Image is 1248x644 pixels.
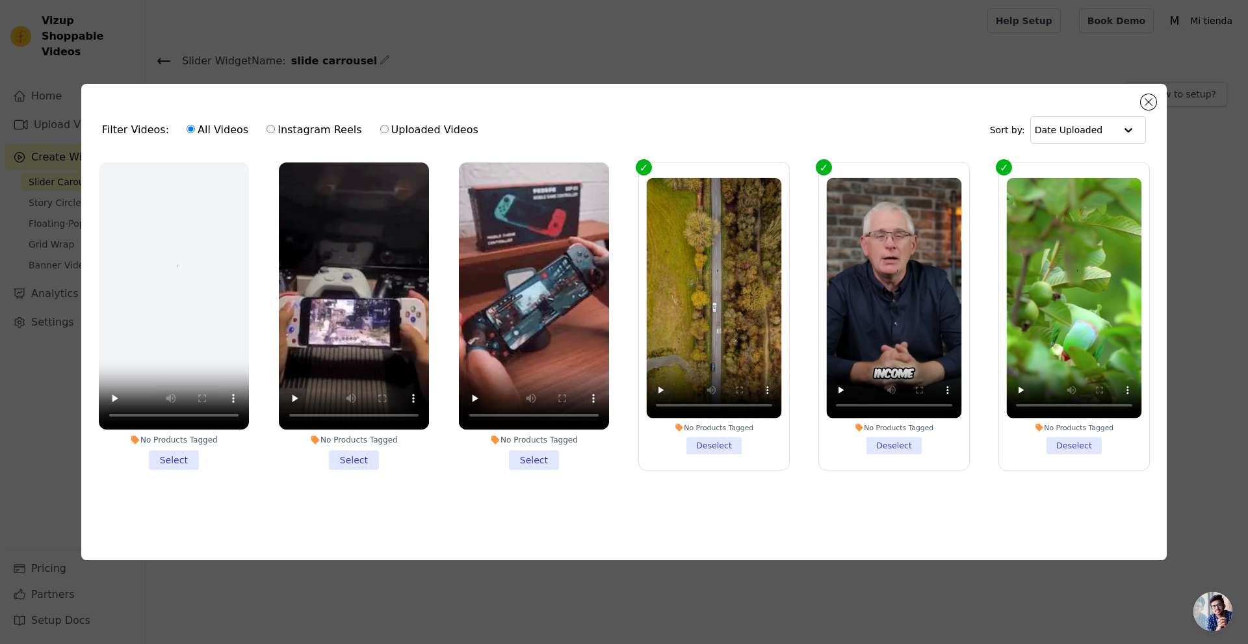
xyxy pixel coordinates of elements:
[266,122,362,138] label: Instagram Reels
[1141,94,1156,110] button: Close modal
[99,435,249,445] div: No Products Tagged
[827,423,962,432] div: No Products Tagged
[1007,423,1142,432] div: No Products Tagged
[186,122,249,138] label: All Videos
[1193,592,1232,631] a: Chat abierto
[990,116,1147,144] div: Sort by:
[279,435,429,445] div: No Products Tagged
[380,122,479,138] label: Uploaded Videos
[102,115,486,145] div: Filter Videos:
[647,423,782,432] div: No Products Tagged
[459,435,609,445] div: No Products Tagged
